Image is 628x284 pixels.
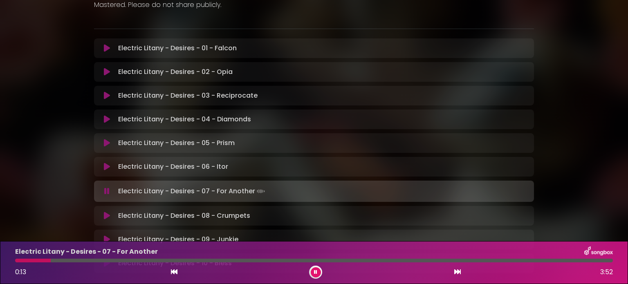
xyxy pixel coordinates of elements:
[118,235,238,244] p: Electric Litany - Desires - 09 - Junkie
[118,43,237,53] p: Electric Litany - Desires - 01 - Falcon
[600,267,613,277] span: 3:52
[118,67,233,77] p: Electric Litany - Desires - 02 - Opia
[118,211,250,221] p: Electric Litany - Desires - 08 - Crumpets
[118,186,267,197] p: Electric Litany - Desires - 07 - For Another
[15,247,158,257] p: Electric Litany - Desires - 07 - For Another
[118,138,235,148] p: Electric Litany - Desires - 05 - Prism
[584,246,613,257] img: songbox-logo-white.png
[15,267,26,277] span: 0:13
[118,91,258,101] p: Electric Litany - Desires - 03 - Reciprocate
[118,114,251,124] p: Electric Litany - Desires - 04 - Diamonds
[255,186,267,197] img: waveform4.gif
[118,162,228,172] p: Electric Litany - Desires - 06 - Itor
